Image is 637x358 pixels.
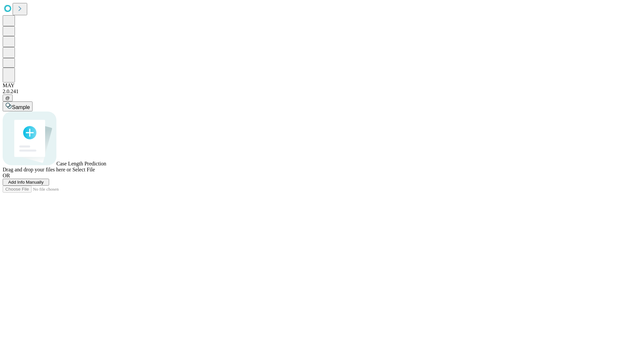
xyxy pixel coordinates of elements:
span: Sample [12,104,30,110]
div: MAY [3,83,634,89]
span: Add Info Manually [8,180,44,185]
span: @ [5,95,10,100]
span: Case Length Prediction [56,161,106,166]
span: Select File [72,167,95,172]
div: 2.0.241 [3,89,634,94]
span: OR [3,173,10,178]
button: @ [3,94,13,101]
button: Sample [3,101,33,111]
button: Add Info Manually [3,179,49,186]
span: Drag and drop your files here or [3,167,71,172]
